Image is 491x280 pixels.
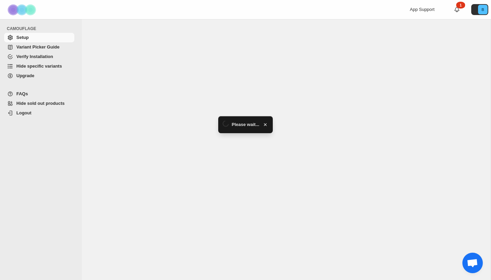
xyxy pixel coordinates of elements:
span: Verify Installation [16,54,53,59]
span: Please wait... [232,121,259,128]
span: Setup [16,35,29,40]
span: CAMOUFLAGE [7,26,77,31]
div: Open chat [462,253,483,273]
div: 1 [456,2,465,9]
a: Verify Installation [4,52,74,61]
a: Variant Picker Guide [4,42,74,52]
a: 1 [453,6,460,13]
span: FAQs [16,91,28,96]
a: Upgrade [4,71,74,81]
a: Hide sold out products [4,99,74,108]
span: Upgrade [16,73,34,78]
span: Avatar with initials B [478,5,488,14]
a: Hide specific variants [4,61,74,71]
a: Setup [4,33,74,42]
span: App Support [410,7,434,12]
span: Hide sold out products [16,101,65,106]
span: Hide specific variants [16,64,62,69]
a: Logout [4,108,74,118]
img: Camouflage [5,0,40,19]
text: B [481,8,484,12]
span: Variant Picker Guide [16,44,59,50]
span: Logout [16,110,31,115]
button: Avatar with initials B [471,4,488,15]
a: FAQs [4,89,74,99]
